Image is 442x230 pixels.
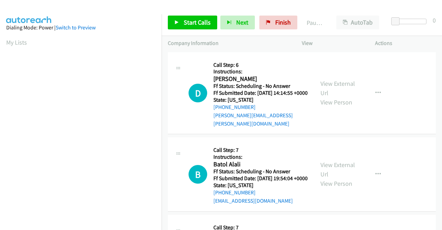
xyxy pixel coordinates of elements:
[320,180,352,187] a: View Person
[168,16,217,29] a: Start Calls
[302,39,363,47] p: View
[213,197,293,204] a: [EMAIL_ADDRESS][DOMAIN_NAME]
[189,165,207,184] div: The call is yet to be attempted
[236,18,248,26] span: Next
[213,104,256,110] a: [PHONE_NUMBER]
[433,16,436,25] div: 0
[375,39,436,47] p: Actions
[213,112,293,127] a: [PERSON_NAME][EMAIL_ADDRESS][PERSON_NAME][DOMAIN_NAME]
[213,83,308,90] h5: Ff Status: Scheduling - No Answer
[213,90,308,96] h5: Ff Submitted Date: [DATE] 14:14:55 +0000
[213,75,306,83] h2: [PERSON_NAME]
[320,98,352,106] a: View Person
[213,96,308,103] h5: State: [US_STATE]
[213,62,308,68] h5: Call Step: 6
[184,18,211,26] span: Start Calls
[213,154,308,160] h5: Instructions:
[259,16,297,29] a: Finish
[275,18,291,26] span: Finish
[213,182,308,189] h5: State: [US_STATE]
[56,24,96,31] a: Switch to Preview
[189,84,207,102] h1: D
[320,161,355,178] a: View External Url
[6,24,155,32] div: Dialing Mode: Power |
[307,18,324,27] p: Paused
[168,39,289,47] p: Company Information
[213,147,308,154] h5: Call Step: 7
[213,168,308,175] h5: Ff Status: Scheduling - No Answer
[6,38,27,46] a: My Lists
[320,80,355,97] a: View External Url
[220,16,255,29] button: Next
[213,189,256,196] a: [PHONE_NUMBER]
[213,68,308,75] h5: Instructions:
[336,16,379,29] button: AutoTab
[395,19,426,24] div: Delay between calls (in seconds)
[213,175,308,182] h5: Ff Submitted Date: [DATE] 19:54:04 +0000
[189,84,207,102] div: The call is yet to be attempted
[213,160,306,168] h2: Batol Alali
[189,165,207,184] h1: B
